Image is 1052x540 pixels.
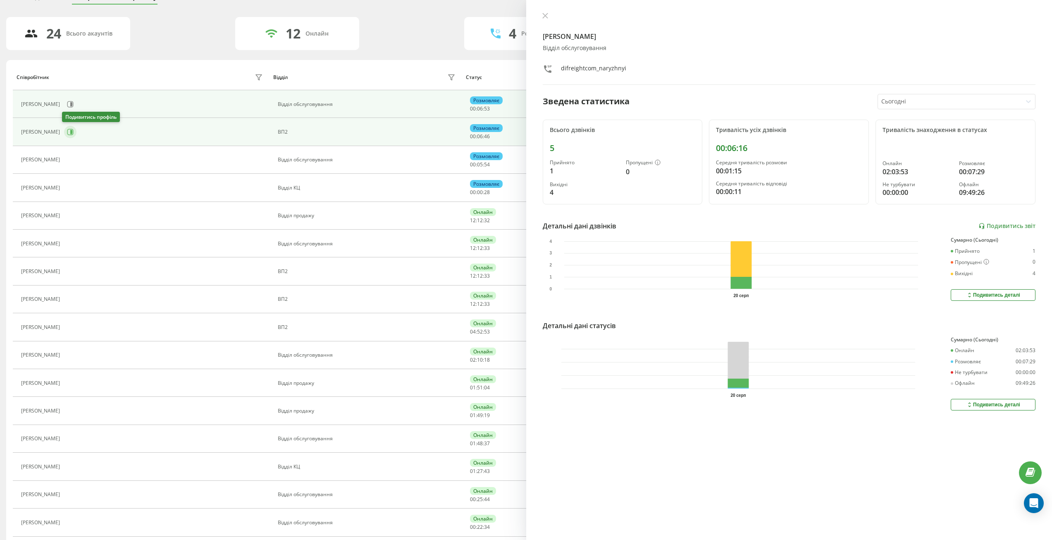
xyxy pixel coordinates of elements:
[278,213,458,218] div: Відділ продажу
[1016,348,1035,353] div: 02:03:53
[470,412,476,419] span: 01
[477,217,483,224] span: 12
[959,187,1028,197] div: 09:49:26
[549,263,552,267] text: 2
[470,523,476,530] span: 00
[959,167,1028,177] div: 00:07:29
[883,187,952,197] div: 00:00:00
[470,208,496,216] div: Онлайн
[484,496,490,503] span: 44
[550,187,619,197] div: 4
[21,129,62,135] div: [PERSON_NAME]
[966,401,1020,408] div: Подивитись деталі
[477,356,483,363] span: 10
[278,129,458,135] div: ВП2
[470,328,476,335] span: 04
[21,352,62,358] div: [PERSON_NAME]
[951,348,974,353] div: Онлайн
[273,74,288,80] div: Відділ
[951,271,973,276] div: Вихідні
[1024,493,1044,513] div: Open Intercom Messenger
[951,370,988,375] div: Не турбувати
[477,189,483,196] span: 00
[278,352,458,358] div: Відділ обслуговування
[470,319,496,327] div: Онлайн
[477,300,483,307] span: 12
[484,105,490,112] span: 53
[1033,271,1035,276] div: 4
[470,190,490,195] div: : :
[470,524,490,530] div: : :
[470,496,476,503] span: 00
[470,217,476,224] span: 12
[883,161,952,166] div: Онлайн
[1033,248,1035,254] div: 1
[716,181,862,187] div: Середня тривалість відповіді
[959,161,1028,166] div: Розмовляє
[21,436,62,442] div: [PERSON_NAME]
[470,515,496,523] div: Онлайн
[470,236,496,244] div: Онлайн
[470,356,476,363] span: 02
[951,237,1035,243] div: Сумарно (Сьогодні)
[470,300,476,307] span: 12
[1016,370,1035,375] div: 00:00:00
[470,497,490,502] div: : :
[484,272,490,279] span: 33
[1016,359,1035,365] div: 00:07:29
[21,380,62,386] div: [PERSON_NAME]
[477,496,483,503] span: 25
[484,412,490,419] span: 19
[484,245,490,252] span: 33
[21,269,62,274] div: [PERSON_NAME]
[550,127,696,134] div: Всього дзвінків
[278,492,458,497] div: Відділ обслуговування
[278,464,458,470] div: Відділ КЦ
[484,133,490,140] span: 46
[470,375,496,383] div: Онлайн
[470,292,496,300] div: Онлайн
[733,293,749,298] text: 20 серп
[278,324,458,330] div: ВП2
[286,26,301,41] div: 12
[716,187,862,197] div: 00:00:11
[470,106,490,112] div: : :
[470,487,496,495] div: Онлайн
[21,324,62,330] div: [PERSON_NAME]
[484,440,490,447] span: 37
[21,157,62,163] div: [PERSON_NAME]
[470,441,490,446] div: : :
[509,26,516,41] div: 4
[470,329,490,335] div: : :
[470,384,476,391] span: 01
[484,468,490,475] span: 43
[626,167,695,177] div: 0
[549,251,552,256] text: 3
[470,468,476,475] span: 01
[484,161,490,168] span: 54
[278,436,458,442] div: Відділ обслуговування
[470,180,503,188] div: Розмовляє
[21,520,62,526] div: [PERSON_NAME]
[477,384,483,391] span: 51
[550,182,619,187] div: Вихідні
[543,221,616,231] div: Детальні дані дзвінків
[21,241,62,247] div: [PERSON_NAME]
[951,259,989,266] div: Пропущені
[21,464,62,470] div: [PERSON_NAME]
[550,160,619,166] div: Прийнято
[951,380,975,386] div: Офлайн
[278,269,458,274] div: ВП2
[543,321,616,331] div: Детальні дані статусів
[470,245,476,252] span: 12
[21,492,62,497] div: [PERSON_NAME]
[730,393,746,398] text: 20 серп
[951,399,1035,410] button: Подивитись деталі
[543,45,1036,52] div: Відділ обслуговування
[470,413,490,418] div: : :
[21,296,62,302] div: [PERSON_NAME]
[477,440,483,447] span: 48
[543,31,1036,41] h4: [PERSON_NAME]
[883,167,952,177] div: 02:03:53
[484,189,490,196] span: 28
